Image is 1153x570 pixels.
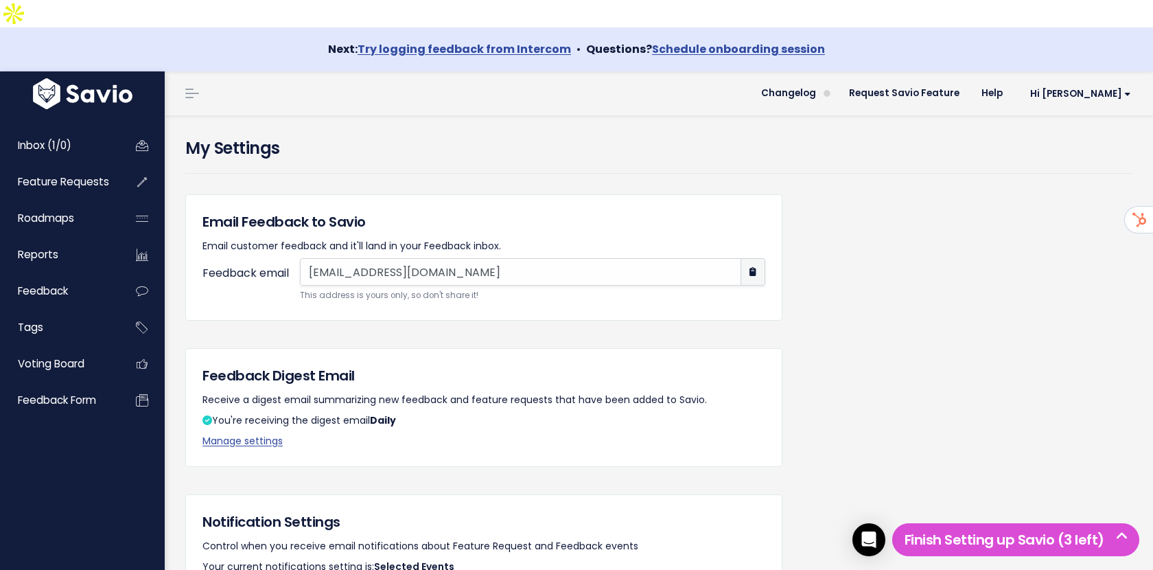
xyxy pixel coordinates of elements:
a: Try logging feedback from Intercom [358,41,571,57]
img: logo-white.9d6f32f41409.svg [30,78,136,109]
h5: Finish Setting up Savio (3 left) [898,529,1133,550]
span: Hi [PERSON_NAME] [1030,89,1131,99]
a: Schedule onboarding session [652,41,825,57]
span: Feedback form [18,393,96,407]
h5: Feedback Digest Email [202,365,765,386]
span: Voting Board [18,356,84,371]
a: Hi [PERSON_NAME] [1014,83,1142,104]
strong: Next: [328,41,571,57]
span: Tags [18,320,43,334]
a: Inbox (1/0) [3,130,114,161]
a: Request Savio Feature [838,83,970,104]
small: This address is yours only, so don't share it! [300,288,765,303]
a: Manage settings [202,434,283,448]
h5: Notification Settings [202,512,765,532]
div: Open Intercom Messenger [852,523,885,556]
p: Receive a digest email summarizing new feedback and feature requests that have been added to Savio. [202,391,765,409]
a: Voting Board [3,348,114,380]
span: Roadmaps [18,211,74,225]
span: Inbox (1/0) [18,138,71,152]
span: Changelog [761,89,816,98]
a: Feedback [3,275,114,307]
a: Reports [3,239,114,271]
p: Control when you receive email notifications about Feature Request and Feedback events [202,538,765,555]
span: Feedback [18,284,68,298]
a: Tags [3,312,114,343]
span: Reports [18,247,58,262]
a: Feedback form [3,385,114,416]
label: Feedback email [202,264,300,295]
a: Help [970,83,1014,104]
p: Email customer feedback and it'll land in your Feedback inbox. [202,238,765,255]
span: Feature Requests [18,174,109,189]
h5: Email Feedback to Savio [202,212,765,232]
h4: My Settings [185,136,1132,161]
a: Roadmaps [3,203,114,234]
strong: Questions? [586,41,825,57]
span: • [576,41,581,57]
a: Feature Requests [3,166,114,198]
p: You're receiving the digest email [202,412,765,429]
strong: Daily [370,413,396,427]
